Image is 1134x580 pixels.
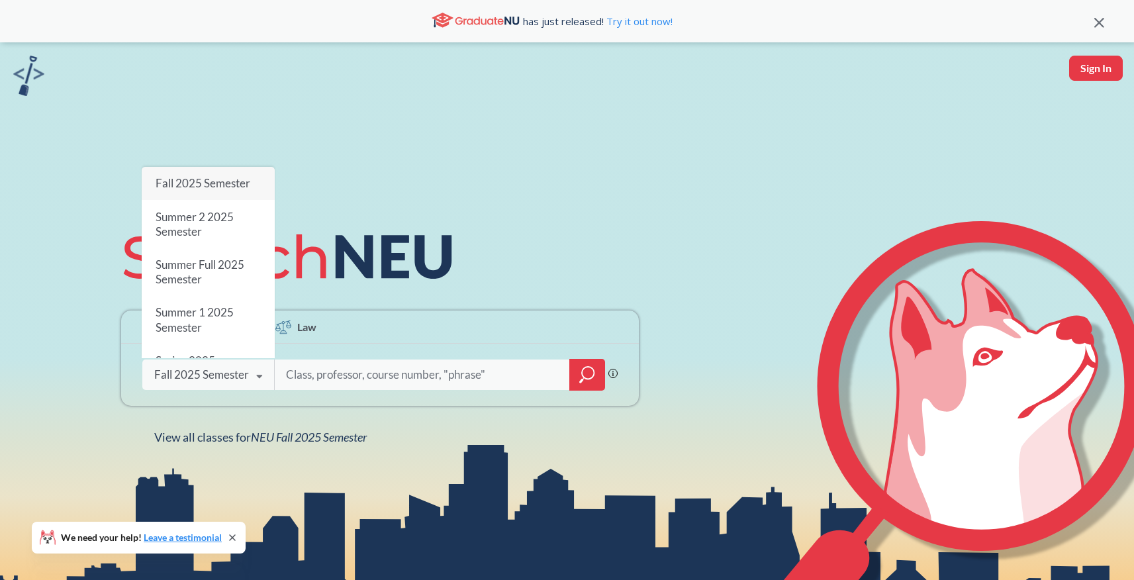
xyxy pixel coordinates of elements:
[156,176,250,190] span: Fall 2025 Semester
[297,319,316,334] span: Law
[61,533,222,542] span: We need your help!
[13,56,44,100] a: sandbox logo
[285,361,560,389] input: Class, professor, course number, "phrase"
[13,56,44,96] img: sandbox logo
[154,367,249,382] div: Fall 2025 Semester
[156,210,234,238] span: Summer 2 2025 Semester
[569,359,605,391] div: magnifying glass
[604,15,673,28] a: Try it out now!
[251,430,367,444] span: NEU Fall 2025 Semester
[154,430,367,444] span: View all classes for
[156,306,234,334] span: Summer 1 2025 Semester
[579,365,595,384] svg: magnifying glass
[144,532,222,543] a: Leave a testimonial
[1069,56,1123,81] button: Sign In
[523,14,673,28] span: has just released!
[156,354,215,382] span: Spring 2025 Semester
[156,258,244,286] span: Summer Full 2025 Semester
